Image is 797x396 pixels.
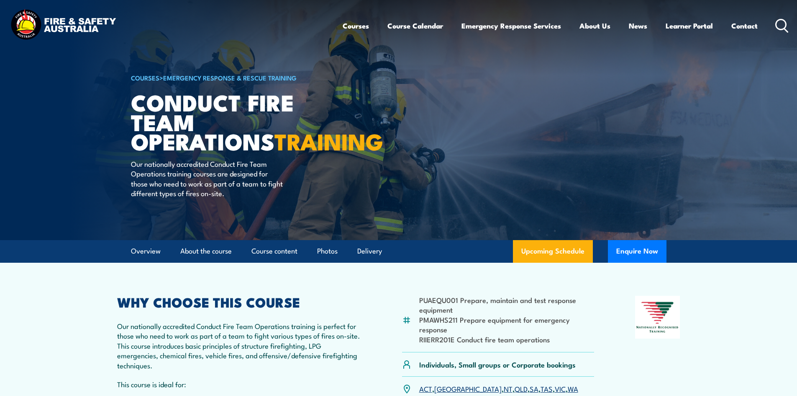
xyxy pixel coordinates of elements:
a: Emergency Response & Rescue Training [163,73,297,82]
li: PMAWHS211 Prepare equipment for emergency response [419,315,595,334]
p: This course is ideal for: [117,379,361,389]
a: TAS [541,383,553,393]
a: News [629,15,647,37]
a: Course Calendar [387,15,443,37]
a: About Us [579,15,610,37]
p: Our nationally accredited Conduct Fire Team Operations training is perfect for those who need to ... [117,321,361,370]
strong: TRAINING [274,123,383,158]
p: Our nationally accredited Conduct Fire Team Operations training courses are designed for those wh... [131,159,284,198]
h2: WHY CHOOSE THIS COURSE [117,296,361,308]
li: PUAEQU001 Prepare, maintain and test response equipment [419,295,595,315]
a: Emergency Response Services [461,15,561,37]
img: Nationally Recognised Training logo. [635,296,680,339]
a: Delivery [357,240,382,262]
a: Learner Portal [666,15,713,37]
h6: > [131,72,338,83]
a: QLD [515,383,528,393]
a: Overview [131,240,161,262]
a: Photos [317,240,338,262]
a: Upcoming Schedule [513,240,593,263]
p: , , , , , , , [419,384,578,393]
a: Courses [343,15,369,37]
a: VIC [555,383,566,393]
a: About the course [180,240,232,262]
a: [GEOGRAPHIC_DATA] [434,383,502,393]
p: Individuals, Small groups or Corporate bookings [419,360,576,369]
a: Contact [731,15,758,37]
a: Course content [251,240,297,262]
a: WA [568,383,578,393]
h1: Conduct Fire Team Operations [131,92,338,151]
button: Enquire Now [608,240,666,263]
a: SA [530,383,538,393]
li: RIIERR201E Conduct fire team operations [419,334,595,344]
a: ACT [419,383,432,393]
a: NT [504,383,513,393]
a: COURSES [131,73,159,82]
